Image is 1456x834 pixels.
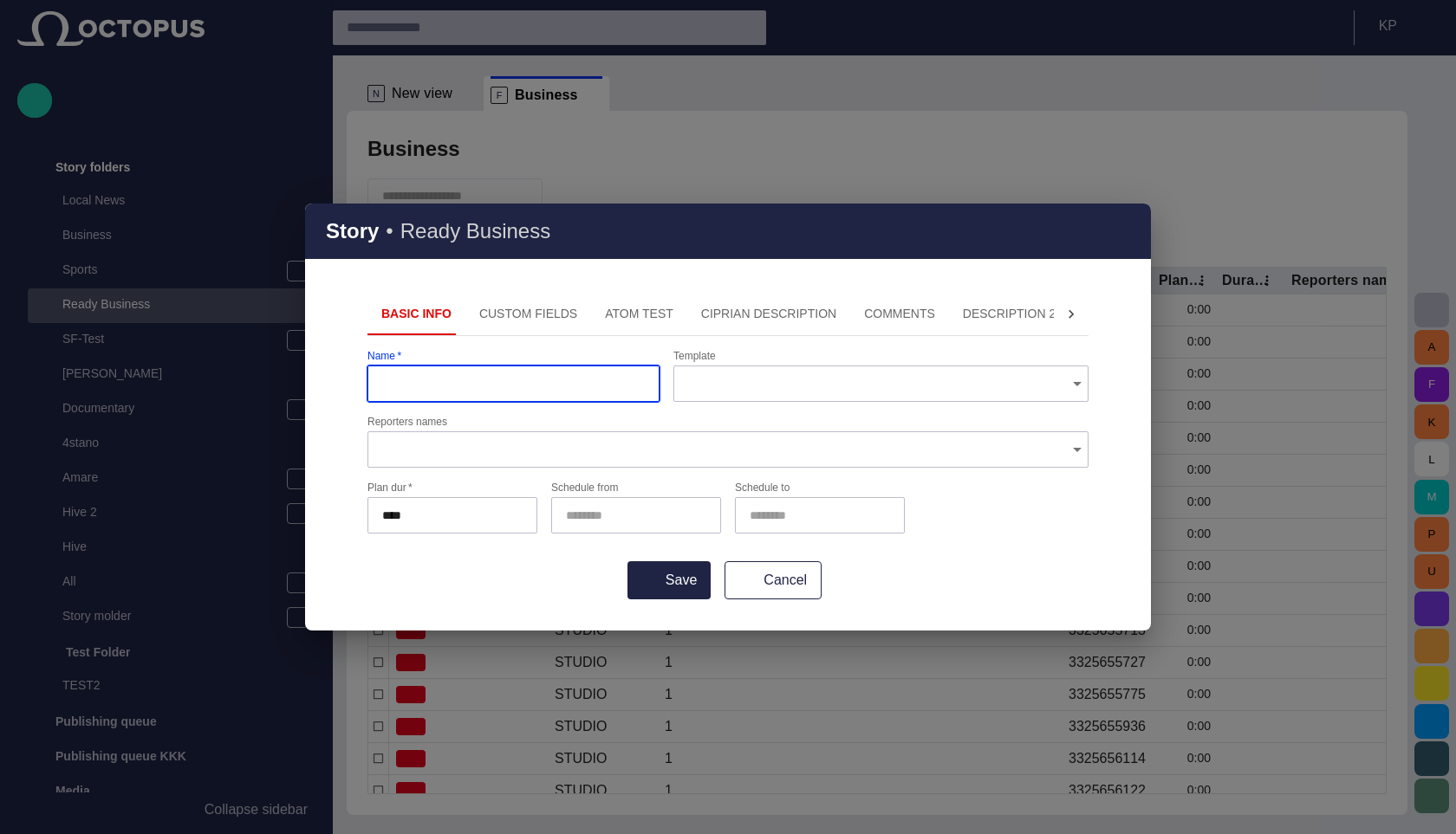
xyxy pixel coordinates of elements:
[850,294,949,335] button: Comments
[735,481,790,495] label: Schedule to
[400,219,550,243] h3: Ready Business
[551,481,618,495] label: Schedule from
[305,204,1151,259] div: Story
[305,204,1151,630] div: Story
[687,294,850,335] button: Ciprian description
[627,561,711,599] button: Save
[367,294,465,335] button: Basic Info
[949,294,1069,335] button: Description 2
[1065,372,1089,396] button: Open
[367,481,413,495] label: Plan dur
[326,219,379,243] h2: Story
[367,414,447,429] label: Reporters names
[1065,437,1089,462] button: Open
[386,219,393,243] h3: •
[465,294,591,335] button: Custom Fields
[367,348,401,363] label: Name
[591,294,687,335] button: ATOM Test
[673,348,716,363] label: Template
[725,561,822,599] button: Cancel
